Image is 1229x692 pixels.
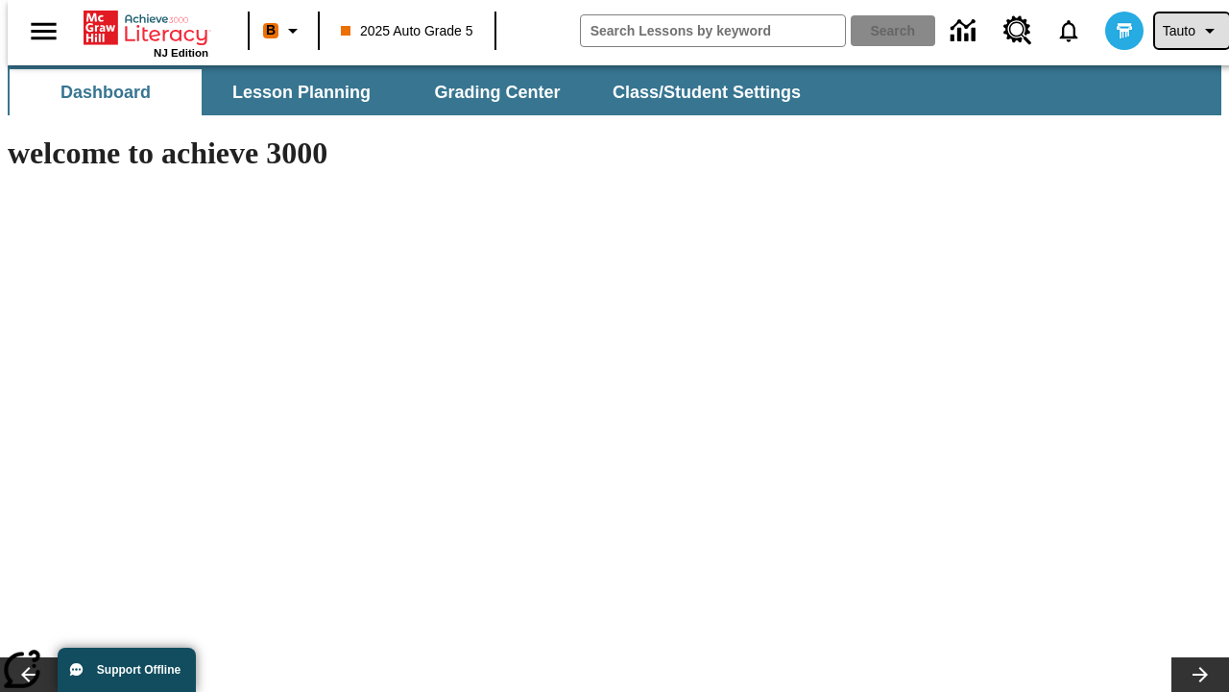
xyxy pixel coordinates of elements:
div: Home [84,7,208,59]
button: Dashboard [10,69,202,115]
input: search field [581,15,845,46]
span: Support Offline [97,663,181,677]
img: avatar image [1105,12,1144,50]
button: Boost Class color is orange. Change class color [255,13,312,48]
button: Lesson Planning [205,69,398,115]
a: Notifications [1044,6,1094,56]
a: Home [84,9,208,47]
button: Lesson carousel, Next [1171,657,1229,692]
button: Select a new avatar [1094,6,1155,56]
span: 2025 Auto Grade 5 [341,21,473,41]
a: Resource Center, Will open in new tab [992,5,1044,57]
span: B [266,18,276,42]
button: Class/Student Settings [597,69,816,115]
span: NJ Edition [154,47,208,59]
button: Profile/Settings [1155,13,1229,48]
div: SubNavbar [8,65,1221,115]
div: SubNavbar [8,69,818,115]
span: Tauto [1163,21,1195,41]
a: Data Center [939,5,992,58]
button: Open side menu [15,3,72,60]
button: Support Offline [58,648,196,692]
h1: welcome to achieve 3000 [8,136,837,171]
button: Grading Center [401,69,593,115]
